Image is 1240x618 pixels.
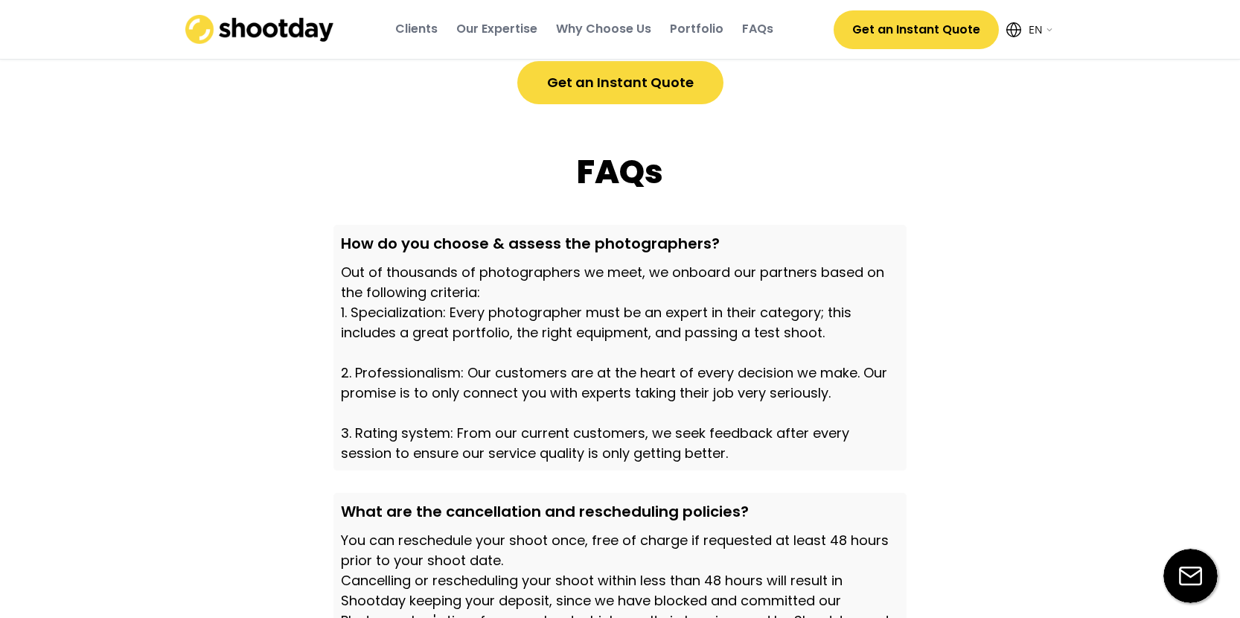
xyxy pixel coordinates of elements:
[1163,549,1218,603] img: email-icon%20%281%29.svg
[556,21,651,37] div: Why Choose Us
[341,500,899,523] div: What are the cancellation and rescheduling policies?
[341,232,899,255] div: How do you choose & assess the photographers?
[670,21,723,37] div: Portfolio
[341,262,899,463] div: Out of thousands of photographers we meet, we onboard our partners based on the following criteri...
[185,15,334,44] img: shootday_logo.png
[834,10,999,49] button: Get an Instant Quote
[1006,22,1021,37] img: Icon%20feather-globe%20%281%29.svg
[742,21,773,37] div: FAQs
[546,149,694,195] div: FAQs
[456,21,537,37] div: Our Expertise
[517,61,723,104] button: Get an Instant Quote
[395,21,438,37] div: Clients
